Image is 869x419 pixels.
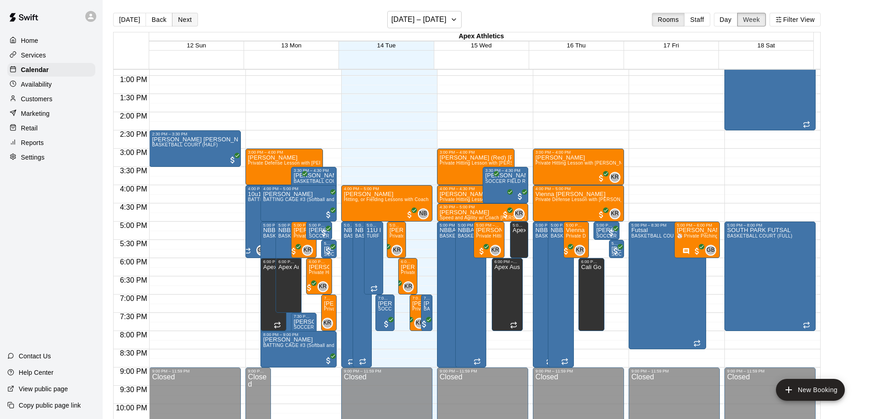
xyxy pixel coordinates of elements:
[440,205,526,209] div: 4:30 PM – 5:00 PM
[501,192,510,201] span: All customers have paid
[692,247,702,256] span: All customers have paid
[440,369,526,373] div: 9:00 PM – 11:59 PM
[609,240,624,258] div: 5:30 PM – 6:00 PM: meredith freed
[548,222,574,367] div: 5:00 PM – 9:00 PM: NBBA
[382,320,391,329] span: All customers have paid
[424,306,466,311] span: BATTING CAGE #1
[613,172,620,183] span: Katie Rohrer
[370,285,378,292] span: Recurring event
[440,160,557,166] span: Private Hitting Lesson with [PERSON_NAME] (60min)
[118,167,150,175] span: 3:30 PM
[419,209,427,218] span: NB
[21,51,46,60] p: Services
[536,369,621,373] div: 9:00 PM – 11:59 PM
[803,121,810,128] span: Recurring event
[631,369,717,373] div: 9:00 PM – 11:59 PM
[476,223,502,228] div: 5:00 PM – 6:00 PM
[714,13,738,26] button: Day
[118,149,150,156] span: 3:00 PM
[118,386,150,393] span: 9:30 PM
[510,222,528,258] div: 5:00 PM – 6:00 PM: Apex softball
[355,233,421,238] span: BASKETBALL COURT (FULL)
[401,320,411,329] span: All customers have paid
[321,240,336,258] div: 5:30 PM – 6:00 PM: Melissa Warren
[256,245,267,256] div: Gabe Gelsman
[309,233,364,238] span: SOCCER FIELD RENTAL
[418,318,425,329] span: Katie Rohrer
[566,233,687,238] span: Private Defense Lesson with [PERSON_NAME] (60min)
[152,369,238,373] div: 9:00 PM – 11:59 PM
[406,281,414,292] span: Katie Rohrer
[727,223,813,228] div: 5:00 PM – 8:00 PM
[536,150,621,155] div: 3:00 PM – 4:00 PM
[344,186,430,191] div: 4:00 PM – 5:00 PM
[377,42,396,49] span: 14 Tue
[7,48,95,62] a: Services
[471,42,492,49] button: 15 Wed
[118,276,150,284] span: 6:30 PM
[260,331,337,367] div: 8:00 PM – 9:00 PM: Emilie P
[245,185,271,258] div: 4:00 PM – 6:00 PM: 10u12u Fighting Rhinos Practice
[324,241,333,246] div: 5:30 PM – 6:00 PM
[414,318,425,329] div: Katie Rohrer
[172,13,198,26] button: Next
[437,222,468,367] div: 5:00 PM – 9:00 PM: NBBA
[390,233,506,238] span: Private Hitting Lesson with [PERSON_NAME] (60min)
[514,208,525,219] div: Katie Rohrer
[341,222,361,367] div: 5:00 PM – 9:00 PM: NBBA
[294,223,314,228] div: 5:00 PM – 6:00 PM
[551,223,571,228] div: 5:00 PM – 9:00 PM
[263,197,356,202] span: BATTING CAGE #3 (Softball and Hardball)
[563,222,589,258] div: 5:00 PM – 6:00 PM: Vienna Bodeen
[278,259,299,264] div: 6:00 PM – 7:30 PM
[707,246,715,255] span: GB
[7,121,95,135] a: Retail
[260,185,337,222] div: 4:00 PM – 5:00 PM: Tiffany Bagala
[440,150,512,155] div: 3:00 PM – 4:00 PM
[424,296,430,300] div: 7:00 PM – 8:00 PM
[248,160,369,166] span: Private Defense Lesson with [PERSON_NAME] (60min)
[7,34,95,47] a: Home
[533,149,624,185] div: 3:00 PM – 4:00 PM: Natalie Strausborger
[403,281,414,292] div: Katie Rohrer
[321,281,328,292] span: Katie Rohrer
[405,210,414,219] span: All customers have paid
[501,210,510,219] span: All customers have paid
[21,36,38,45] p: Home
[367,223,381,228] div: 5:00 PM – 7:00 PM
[485,179,541,184] span: SOCCER FIELD RENTAL
[757,42,775,49] span: 18 Sat
[682,248,690,255] svg: Has notes
[276,222,302,367] div: 5:00 PM – 9:00 PM: NBBA
[7,150,95,164] div: Settings
[118,240,150,248] span: 5:30 PM
[341,185,432,222] div: 4:00 PM – 5:00 PM: Rick Tigner
[7,78,95,91] a: Availability
[612,241,621,246] div: 5:30 PM – 6:00 PM
[387,11,462,28] button: [DATE] – [DATE]
[515,209,523,218] span: KR
[566,223,587,228] div: 5:00 PM – 6:00 PM
[19,368,53,377] p: Help Center
[474,358,481,365] span: Recurring event
[248,150,320,155] div: 3:00 PM – 4:00 PM
[7,92,95,106] a: Customers
[248,369,269,373] div: 9:00 PM – 11:59 PM
[113,13,146,26] button: [DATE]
[263,223,284,228] div: 5:00 PM – 9:00 PM
[567,42,586,49] span: 16 Thu
[609,208,620,219] div: Katie Rohrer
[536,233,601,238] span: BASKETBALL COURT (FULL)
[416,319,424,328] span: KR
[677,223,717,228] div: 5:00 PM – 6:00 PM
[724,222,816,331] div: 5:00 PM – 8:00 PM: SOUTH PARK FUTSAL
[7,107,95,120] div: Marketing
[324,356,333,365] span: All customers have paid
[244,248,251,255] span: Recurring event
[574,245,585,256] div: Katie Rohrer
[353,222,372,367] div: 5:00 PM – 9:00 PM: NBBA
[455,222,486,367] div: 5:00 PM – 9:00 PM: NBBA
